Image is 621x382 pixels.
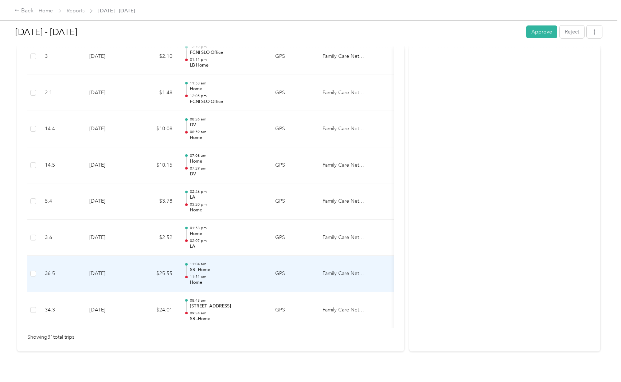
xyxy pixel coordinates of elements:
[269,220,317,256] td: GPS
[190,207,263,214] p: Home
[269,147,317,184] td: GPS
[190,62,263,69] p: LB Home
[190,86,263,92] p: Home
[83,256,134,292] td: [DATE]
[39,147,83,184] td: 14.5
[190,166,263,171] p: 07:29 am
[317,75,371,111] td: Family Care Network
[269,39,317,75] td: GPS
[317,292,371,329] td: Family Care Network
[269,183,317,220] td: GPS
[190,279,263,286] p: Home
[15,7,34,15] div: Back
[39,39,83,75] td: 3
[134,75,178,111] td: $1.48
[83,183,134,220] td: [DATE]
[134,111,178,147] td: $10.08
[190,194,263,201] p: LA
[134,256,178,292] td: $25.55
[269,75,317,111] td: GPS
[269,111,317,147] td: GPS
[39,111,83,147] td: 14.4
[39,75,83,111] td: 2.1
[83,111,134,147] td: [DATE]
[190,231,263,237] p: Home
[83,292,134,329] td: [DATE]
[190,202,263,207] p: 03:20 pm
[190,298,263,303] p: 08:43 am
[269,292,317,329] td: GPS
[39,292,83,329] td: 34.3
[190,135,263,141] p: Home
[67,8,85,14] a: Reports
[83,220,134,256] td: [DATE]
[39,8,53,14] a: Home
[27,333,74,341] span: Showing 31 total trips
[98,7,135,15] span: [DATE] - [DATE]
[134,292,178,329] td: $24.01
[39,220,83,256] td: 3.6
[190,243,263,250] p: LA
[317,147,371,184] td: Family Care Network
[317,183,371,220] td: Family Care Network
[190,158,263,165] p: Home
[190,303,263,310] p: [STREET_ADDRESS]
[190,226,263,231] p: 01:58 pm
[83,75,134,111] td: [DATE]
[190,171,263,178] p: DV
[83,147,134,184] td: [DATE]
[190,81,263,86] p: 11:58 am
[317,220,371,256] td: Family Care Network
[317,256,371,292] td: Family Care Network
[134,220,178,256] td: $2.52
[190,93,263,99] p: 12:05 pm
[15,23,521,41] h1: Sep 15 - 28, 2025
[317,111,371,147] td: Family Care Network
[190,262,263,267] p: 11:04 am
[190,117,263,122] p: 08:26 am
[190,99,263,105] p: FCNI SLO Office
[190,153,263,158] p: 07:08 am
[190,49,263,56] p: FCNI SLO Office
[190,274,263,279] p: 11:51 am
[134,39,178,75] td: $2.10
[317,39,371,75] td: Family Care Network
[580,341,621,382] iframe: Everlance-gr Chat Button Frame
[39,183,83,220] td: 5.4
[526,25,557,38] button: Approve
[83,39,134,75] td: [DATE]
[190,189,263,194] p: 02:46 pm
[190,267,263,273] p: SR -Home
[190,238,263,243] p: 02:07 pm
[190,57,263,62] p: 01:11 pm
[190,311,263,316] p: 09:24 am
[190,316,263,322] p: SR -Home
[134,147,178,184] td: $10.15
[190,130,263,135] p: 08:59 am
[39,256,83,292] td: 36.5
[269,256,317,292] td: GPS
[560,25,584,38] button: Reject
[134,183,178,220] td: $3.78
[190,122,263,128] p: DV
